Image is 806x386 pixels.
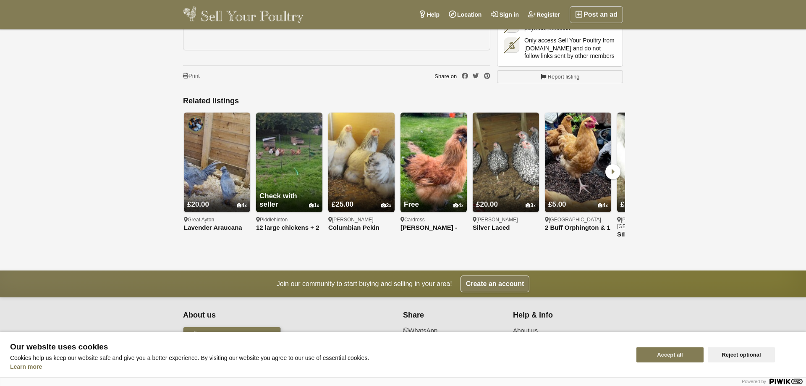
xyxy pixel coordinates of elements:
span: £5.00 [548,200,566,208]
div: [PERSON_NAME] [328,216,395,223]
img: Columbian Pekin Bantam POL Pullets (2) [328,113,395,212]
h4: Share [403,311,502,320]
img: Silkie Cockerel - free [400,113,467,212]
div: [PERSON_NAME][GEOGRAPHIC_DATA] [617,216,683,230]
a: Share on Twitter [473,73,479,79]
a: Check with seller 1 [256,176,322,212]
span: Only access Sell Your Poultry from [DOMAIN_NAME] and do not follow links sent by other members [524,37,616,60]
a: [PERSON_NAME] - free [400,224,467,231]
div: Piddlehinton [256,216,322,223]
div: Great Ayton [184,216,250,223]
div: [GEOGRAPHIC_DATA] [545,216,611,223]
img: Silver Laced Wyandotte Bantam pullets APHA Registered. [473,113,539,212]
span: Our website uses cookies [10,343,626,351]
span: £15.00 [620,200,642,208]
img: Sell Your Poultry [183,327,281,347]
div: 3 [526,202,536,209]
img: Sell Your Poultry [183,6,304,23]
a: 12 large chickens + 2 roosters [256,224,322,231]
a: Share on Facebook [462,73,468,79]
a: Silver Laced Wyandotte Bantam pullets APHA Registered. [473,224,539,231]
span: Report listing [548,73,580,81]
a: Free 4 [400,184,467,212]
div: 4 [237,202,247,209]
a: Post an ad [570,6,623,23]
img: 12 large chickens + 2 roosters [256,113,322,212]
span: £20.00 [187,200,209,208]
a: £20.00 4 [184,184,250,212]
img: Lavender Araucana Chickens [184,113,250,212]
div: [PERSON_NAME] [473,216,539,223]
a: Help [414,6,444,23]
button: Accept all [636,347,704,362]
a: Share on Pinterest [484,73,490,79]
a: Learn more [10,363,42,370]
a: £20.00 3 [473,184,539,212]
span: Join our community to start buying and selling in your area! [277,279,452,289]
span: £25.00 [332,200,353,208]
a: Lavender Araucana Chickens [184,224,250,231]
img: 2 Buff Orphington & 1 lavender Orphington Roo [545,113,611,212]
a: WhatsApp [403,327,502,334]
a: Sign in [486,6,523,23]
a: £15.00 4 [617,184,683,212]
a: Location [444,6,486,23]
span: Powered by [742,379,766,384]
p: Cookies help us keep our website safe and give you a better experience. By visiting our website y... [10,354,626,361]
div: Share on [434,73,490,80]
div: 2 [381,202,391,209]
button: Reject optional [708,347,775,362]
span: £20.00 [476,200,498,208]
a: Silver/Black & Columbian Pekin Bantam Pullets Guaranteed [DEMOGRAPHIC_DATA] . [617,231,683,238]
h4: Help & info [513,311,612,320]
a: Create an account [461,276,530,292]
div: 4 [453,202,463,209]
span: Free [404,200,419,208]
div: 4 [598,202,608,209]
span: Check with seller [259,192,297,208]
a: Register [523,6,565,23]
h2: Related listings [183,97,623,106]
a: 2 Buff Orphington & 1 lavender Orphington Roo [545,224,611,231]
h4: About us [183,311,353,320]
div: 1 [309,202,319,209]
a: Columbian Pekin Bantam POL Pullets (2) [328,224,395,231]
a: Report listing [497,70,623,84]
a: About us [513,327,612,334]
img: Stell House Farm [187,116,204,133]
a: £25.00 2 [328,184,395,212]
div: Cardross [400,216,467,223]
a: Print [183,73,200,80]
a: £5.00 4 [545,184,611,212]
